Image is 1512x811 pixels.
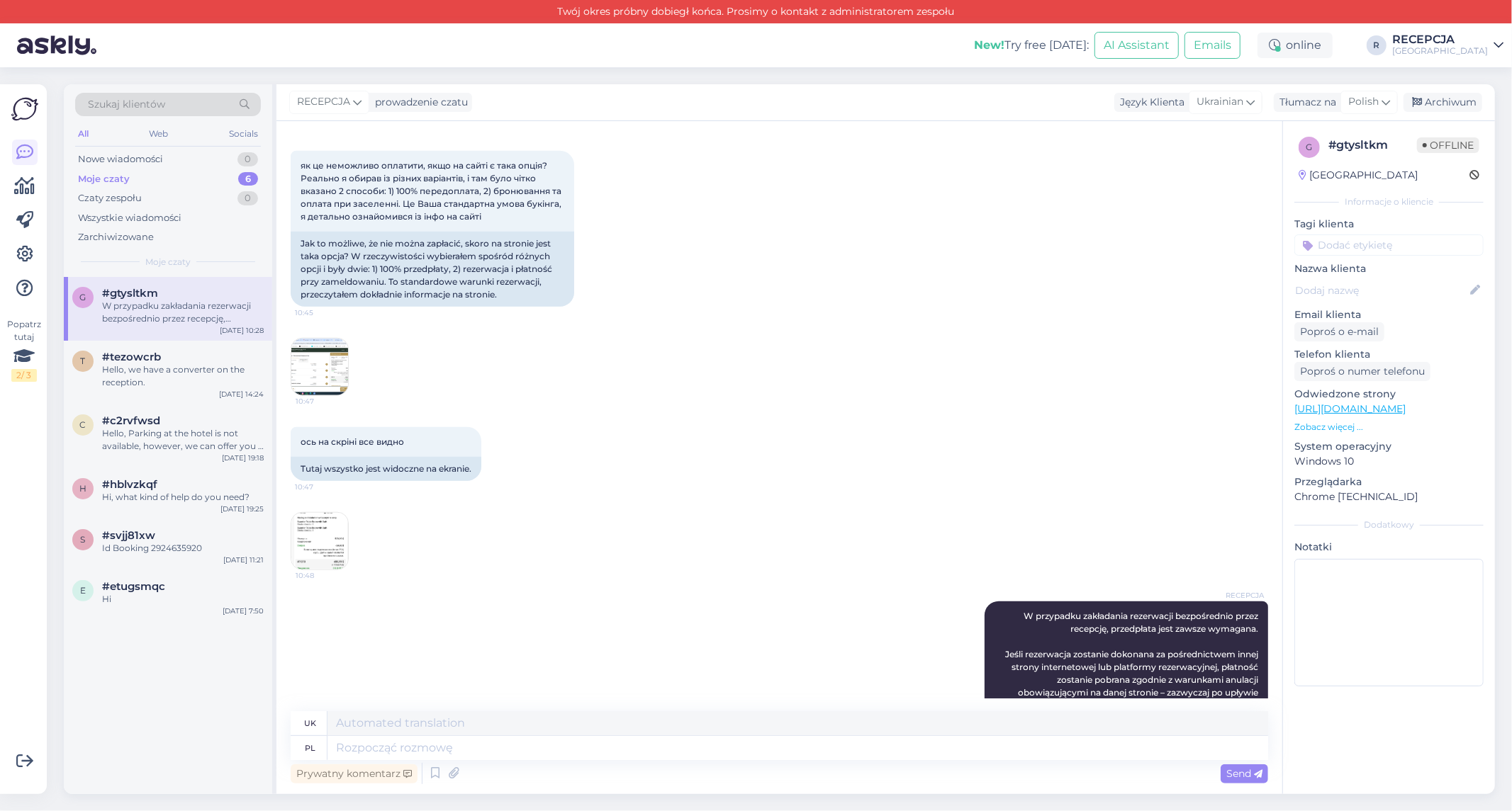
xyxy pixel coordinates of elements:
[81,534,86,545] span: s
[295,307,348,318] span: 10:45
[1294,261,1484,276] p: Nazwa klienta
[147,125,172,143] div: Web
[1211,590,1264,601] span: RECEPCJA
[1306,142,1313,152] span: g
[80,585,86,596] span: e
[301,436,404,447] span: ось на скріні все видно
[102,287,158,300] span: #gtysltkm
[295,482,348,492] span: 10:47
[1392,45,1488,57] div: [GEOGRAPHIC_DATA]
[80,419,86,430] span: c
[1294,195,1484,208] div: Informacje o kliencie
[1417,137,1479,153] span: Offline
[974,37,1089,54] div: Try free [DATE]:
[291,764,418,783] div: Prywatny komentarz
[1404,93,1482,112] div: Archiwum
[78,172,130,186] div: Moje czaty
[80,292,86,302] span: g
[11,369,37,382] div: 2 / 3
[11,318,37,382] div: Popatrz tutaj
[222,453,264,463] div: [DATE] 19:18
[1392,34,1488,45] div: RECEPCJA
[1185,32,1241,59] button: Emails
[1294,217,1484,232] p: Tagi klienta
[291,513,348,569] img: Attachment
[1294,421,1484,433] p: Zobacz więcej ...
[75,125,91,143] div: All
[88,97,165,112] span: Szukaj klientów
[1114,95,1185,110] div: Język Klienta
[1348,94,1379,110] span: Polish
[305,736,315,760] div: pl
[223,555,264,565] div: [DATE] 11:21
[296,396,349,407] span: 10:47
[1274,95,1336,110] div: Tłumacz na
[1005,611,1260,800] span: W przypadku zakładania rezerwacji bezpośrednio przez recepcję, przedpłata jest zawsze wymagana. J...
[102,427,264,453] div: Hello, Parking at the hotel is not available, however, we can offer you a special parking space u...
[297,94,350,110] span: RECEPCJA
[301,160,564,222] span: як це неможливо оплатити, якщо на сайті є така опція? Реально я обирав із різних варіантів, і там...
[1294,454,1484,469] p: Windows 10
[1295,283,1467,298] input: Dodaj nazwę
[1299,168,1418,183] div: [GEOGRAPHIC_DATA]
[291,232,574,307] div: Jak to możliwe, że nie można zapłacić, skoro na stronie jest taka opcja? W rzeczywistości wybiera...
[1294,402,1406,415] a: [URL][DOMAIN_NAME]
[102,363,264,389] div: Hello, we have a converter on the reception.
[1197,94,1243,110] span: Ukrainian
[1294,307,1484,322] p: Email klienta
[219,389,264,399] div: [DATE] 14:24
[1294,540,1484,555] p: Notatki
[296,570,349,581] span: 10:48
[102,478,157,491] span: #hblvzkqf
[78,152,163,166] div: Nowe wiadomości
[102,542,264,555] div: Id Booking 2924635920
[102,593,264,606] div: Hi
[78,191,142,205] div: Czaty zespołu
[237,152,258,166] div: 0
[1294,347,1484,362] p: Telefon klienta
[369,95,468,110] div: prowadzenie czatu
[1294,518,1484,531] div: Dodatkowy
[102,414,160,427] span: #c2rvfwsd
[1294,322,1384,341] div: Poproś o e-mail
[1294,475,1484,489] p: Przeglądarka
[1294,234,1484,256] input: Dodać etykietę
[102,491,264,504] div: Hi, what kind of help do you need?
[1367,35,1387,55] div: R
[238,172,258,186] div: 6
[78,211,181,225] div: Wszystkie wiadomości
[220,504,264,514] div: [DATE] 19:25
[291,339,348,395] img: Attachment
[1094,32,1179,59] button: AI Assistant
[1226,767,1262,780] span: Send
[11,96,38,123] img: Askly Logo
[237,191,258,205] div: 0
[102,529,155,542] span: #svjj81xw
[974,38,1004,52] b: New!
[220,325,264,336] div: [DATE] 10:28
[304,711,316,735] div: uk
[102,351,161,363] span: #tezowcrb
[1294,439,1484,454] p: System operacyjny
[145,256,191,268] span: Moje czaty
[81,356,86,366] span: t
[1258,33,1333,58] div: online
[102,580,165,593] span: #etugsmqc
[1294,362,1430,381] div: Poproś o numer telefonu
[1294,489,1484,504] p: Chrome [TECHNICAL_ID]
[223,606,264,616] div: [DATE] 7:50
[78,230,154,244] div: Zarchiwizowane
[226,125,261,143] div: Socials
[1328,137,1417,154] div: # gtysltkm
[291,457,481,481] div: Tutaj wszystko jest widoczne na ekranie.
[1294,387,1484,402] p: Odwiedzone strony
[1392,34,1503,57] a: RECEPCJA[GEOGRAPHIC_DATA]
[79,483,86,494] span: h
[102,300,264,325] div: W przypadku zakładania rezerwacji bezpośrednio przez recepcję, przedpłata jest zawsze wymagana. J...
